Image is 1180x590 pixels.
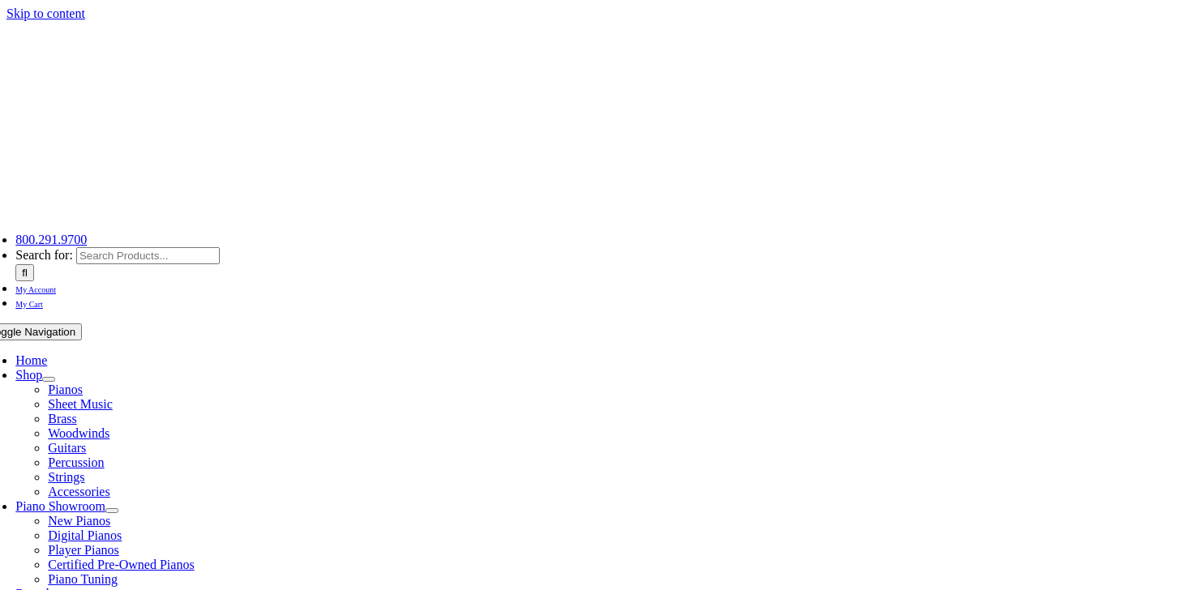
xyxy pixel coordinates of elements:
button: Open submenu of Piano Showroom [105,508,118,513]
a: Home [15,353,47,367]
input: Search Products... [76,247,220,264]
a: My Cart [15,296,43,310]
a: Accessories [48,485,109,498]
a: Player Pianos [48,543,119,557]
input: Search [15,264,34,281]
a: Certified Pre-Owned Pianos [48,558,194,571]
span: Search for: [15,248,73,262]
a: Percussion [48,455,104,469]
a: Shop [15,368,42,382]
span: My Account [15,285,56,294]
a: New Pianos [48,514,110,528]
button: Open submenu of Shop [42,377,55,382]
a: Digital Pianos [48,528,122,542]
a: 800.291.9700 [15,233,87,246]
a: My Account [15,281,56,295]
span: My Cart [15,300,43,309]
a: Woodwinds [48,426,109,440]
a: Skip to content [6,6,85,20]
a: Piano Tuning [48,572,118,586]
a: Sheet Music [48,397,113,411]
a: Piano Showroom [15,499,105,513]
a: Strings [48,470,84,484]
a: Pianos [48,383,83,396]
a: Brass [48,412,77,425]
a: Guitars [48,441,86,455]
